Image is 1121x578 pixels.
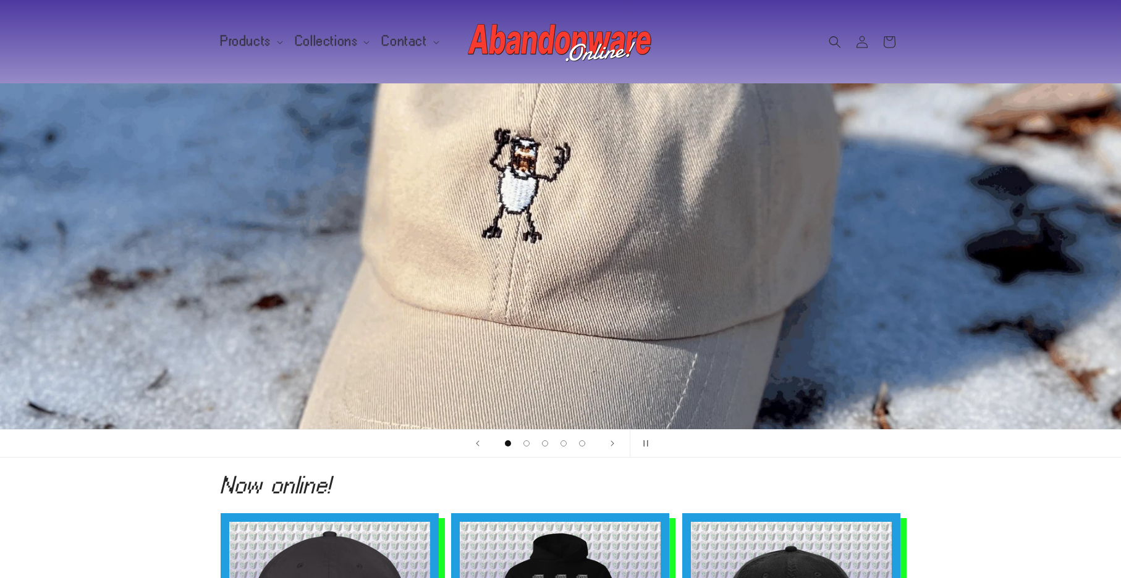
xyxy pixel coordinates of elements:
[517,434,536,453] button: Load slide 2 of 5
[374,28,444,54] summary: Contact
[221,475,900,495] h2: Now online!
[630,430,657,457] button: Pause slideshow
[464,430,491,457] button: Previous slide
[536,434,554,453] button: Load slide 3 of 5
[213,28,288,54] summary: Products
[573,434,591,453] button: Load slide 5 of 5
[295,36,358,47] span: Collections
[554,434,573,453] button: Load slide 4 of 5
[288,28,375,54] summary: Collections
[463,12,658,71] a: Abandonware
[821,28,848,56] summary: Search
[468,17,653,67] img: Abandonware
[221,36,271,47] span: Products
[599,430,626,457] button: Next slide
[499,434,517,453] button: Load slide 1 of 5
[382,36,427,47] span: Contact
